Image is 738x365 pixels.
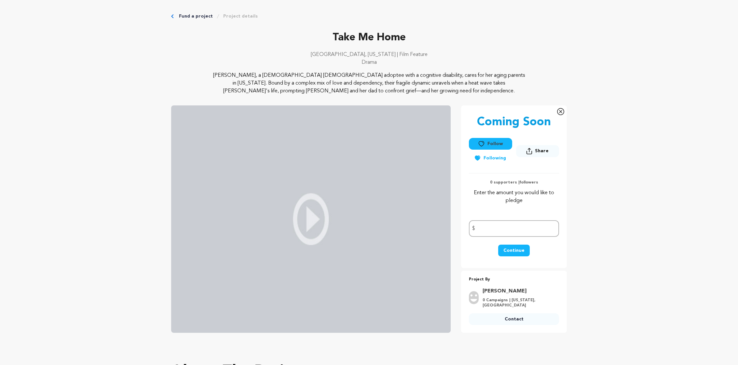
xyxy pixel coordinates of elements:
[535,148,549,154] span: Share
[211,72,527,95] p: [PERSON_NAME], a [DEMOGRAPHIC_DATA] [DEMOGRAPHIC_DATA] adoptee with a cognitive disability, cares...
[483,287,555,295] a: Goto Aubrey Meiling profile
[469,276,559,283] p: Project By
[472,225,475,233] span: $
[516,145,559,157] button: Share
[171,51,567,59] p: [GEOGRAPHIC_DATA], [US_STATE] | Film Feature
[171,105,451,333] img: video_placeholder.jpg
[498,245,530,256] button: Continue
[171,30,567,46] p: Take Me Home
[483,298,555,308] p: 0 Campaigns | [US_STATE], [GEOGRAPHIC_DATA]
[171,13,567,20] div: Breadcrumb
[469,291,479,304] img: user.png
[477,116,551,129] p: Coming Soon
[469,313,559,325] a: Contact
[469,180,559,185] p: 0 supporters | followers
[516,145,559,160] span: Share
[223,13,258,20] a: Project details
[469,189,559,205] p: Enter the amount you would like to pledge
[179,13,213,20] a: Fund a project
[469,138,512,150] button: Follow
[171,59,567,66] p: Drama
[469,152,511,164] button: Following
